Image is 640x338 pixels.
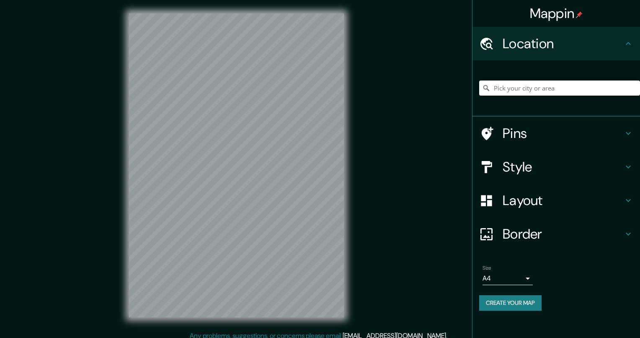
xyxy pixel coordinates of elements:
h4: Location [503,35,623,52]
div: Location [472,27,640,60]
div: Border [472,217,640,251]
h4: Style [503,159,623,175]
h4: Pins [503,125,623,142]
h4: Mappin [530,5,583,22]
h4: Layout [503,192,623,209]
button: Create your map [479,295,542,311]
canvas: Map [129,13,344,317]
div: A4 [483,272,533,285]
h4: Border [503,226,623,242]
input: Pick your city or area [479,81,640,96]
div: Layout [472,184,640,217]
div: Pins [472,117,640,150]
label: Size [483,265,491,272]
img: pin-icon.png [576,11,583,18]
div: Style [472,150,640,184]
